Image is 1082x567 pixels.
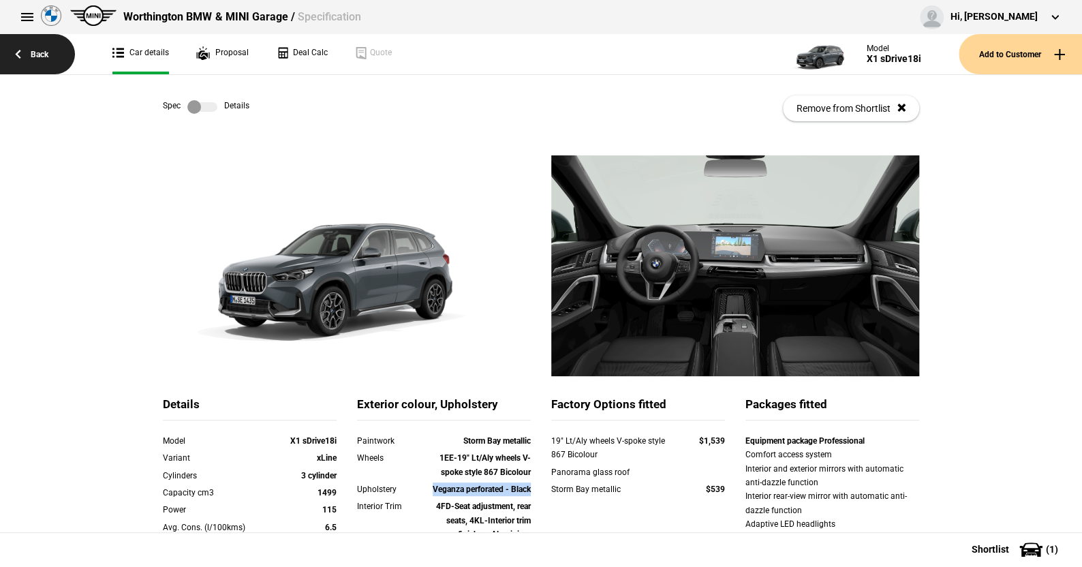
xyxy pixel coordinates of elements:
[436,502,531,553] strong: 4FD-Seat adjustment, rear seats, 4KL-Interior trim finishers Aluminium Mesheffect
[1046,545,1058,554] span: ( 1 )
[433,485,531,494] strong: Veganza perforated - Black
[163,521,267,534] div: Avg. Cons. (l/100kms)
[41,5,61,26] img: bmw.png
[959,34,1082,74] button: Add to Customer
[163,486,267,500] div: Capacity cm3
[325,523,337,532] strong: 6.5
[357,451,427,465] div: Wheels
[196,34,249,74] a: Proposal
[706,485,725,494] strong: $539
[163,397,337,420] div: Details
[123,10,360,25] div: Worthington BMW & MINI Garage /
[867,44,921,53] div: Model
[745,397,919,420] div: Packages fitted
[163,451,267,465] div: Variant
[290,436,337,446] strong: X1 sDrive18i
[112,34,169,74] a: Car details
[357,482,427,496] div: Upholstery
[439,453,531,476] strong: 1EE-19" Lt/Aly wheels V-spoke style 867 Bicolour
[783,95,919,121] button: Remove from Shortlist
[357,500,427,513] div: Interior Trim
[322,505,337,515] strong: 115
[745,436,865,446] strong: Equipment package Professional
[318,488,337,497] strong: 1499
[163,503,267,517] div: Power
[163,100,249,114] div: Spec Details
[357,397,531,420] div: Exterior colour, Upholstery
[951,532,1082,566] button: Shortlist(1)
[163,434,267,448] div: Model
[551,397,725,420] div: Factory Options fitted
[463,436,531,446] strong: Storm Bay metallic
[276,34,328,74] a: Deal Calc
[867,53,921,65] div: X1 sDrive18i
[551,434,673,462] div: 19" Lt/Aly wheels V-spoke style 867 Bicolour
[551,482,673,496] div: Storm Bay metallic
[950,10,1038,24] div: Hi, [PERSON_NAME]
[317,453,337,463] strong: xLine
[301,471,337,480] strong: 3 cylinder
[357,434,427,448] div: Paintwork
[551,465,673,479] div: Panorama glass roof
[297,10,360,23] span: Specification
[163,469,267,482] div: Cylinders
[972,545,1009,554] span: Shortlist
[70,5,117,26] img: mini.png
[699,436,725,446] strong: $1,539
